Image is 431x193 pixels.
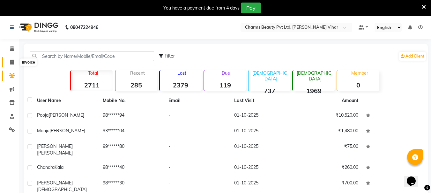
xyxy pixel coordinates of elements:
td: 01-10-2025 [230,160,296,176]
strong: 119 [204,81,246,89]
td: ₹260.00 [296,160,362,176]
td: 01-10-2025 [230,124,296,139]
td: ₹10,520.00 [296,108,362,124]
strong: 1969 [293,87,335,95]
div: Invoice [20,59,36,66]
th: User Name [33,93,99,108]
p: Member [340,70,379,76]
p: Due [205,70,246,76]
span: [PERSON_NAME] [49,128,85,134]
td: - [165,124,230,139]
td: ₹1,480.00 [296,124,362,139]
strong: 285 [115,81,157,89]
td: - [165,108,230,124]
td: - [165,160,230,176]
input: Search by Name/Mobile/Email/Code [30,51,154,61]
td: ₹75.00 [296,139,362,160]
span: [PERSON_NAME] [37,150,73,156]
span: Filter [165,53,175,59]
strong: 2379 [160,81,202,89]
span: Kala [55,164,63,170]
td: - [165,139,230,160]
p: [DEMOGRAPHIC_DATA] [295,70,335,82]
span: [PERSON_NAME] [48,112,84,118]
img: logo [16,18,60,36]
p: Total [73,70,113,76]
th: Last Visit [230,93,296,108]
strong: 0 [337,81,379,89]
a: Add Client [399,52,426,61]
span: [PERSON_NAME] [37,143,73,149]
p: Recent [118,70,157,76]
button: Pay [241,3,261,13]
p: [DEMOGRAPHIC_DATA] [251,70,290,82]
span: Pooja [37,112,48,118]
p: Lost [162,70,202,76]
strong: 737 [249,87,290,95]
div: You have a payment due from 4 days [163,5,240,11]
span: Manju [37,128,49,134]
th: Amount [338,93,362,108]
strong: 2711 [71,81,113,89]
th: Email [165,93,230,108]
td: 01-10-2025 [230,108,296,124]
iframe: chat widget [404,168,425,187]
th: Mobile No. [99,93,165,108]
span: [PERSON_NAME] [37,180,73,186]
b: 08047224946 [70,18,98,36]
td: 01-10-2025 [230,139,296,160]
span: Chandra [37,164,55,170]
span: [DEMOGRAPHIC_DATA] [37,187,87,192]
